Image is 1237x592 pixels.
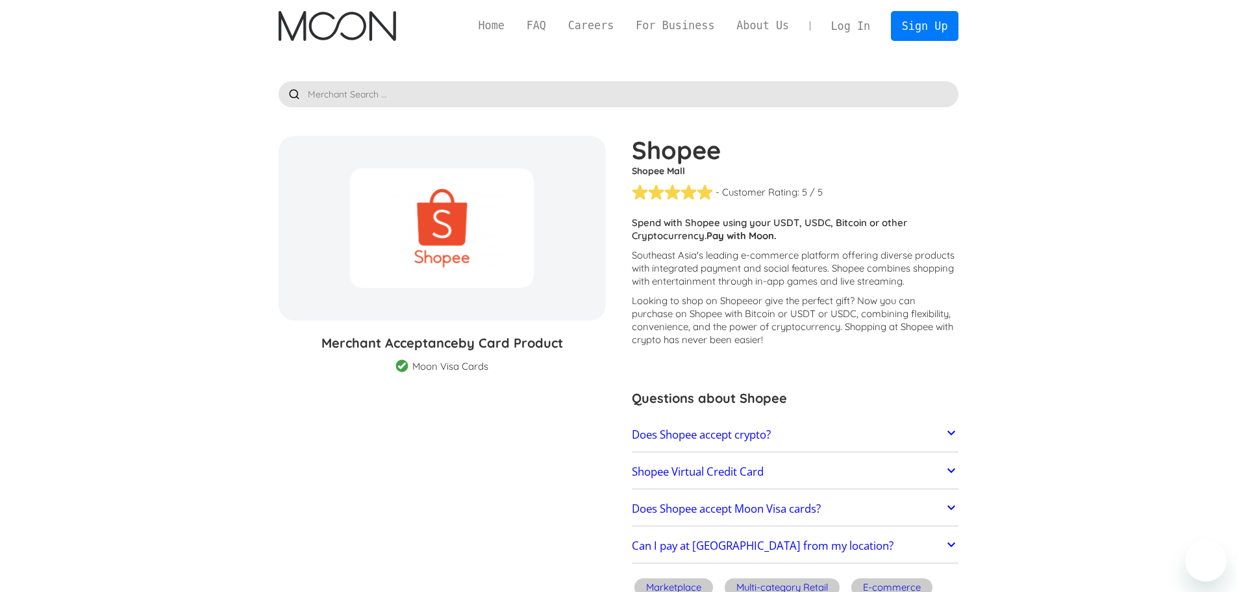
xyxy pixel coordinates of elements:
p: Spend with Shopee using your USDT, USDC, Bitcoin or other Cryptocurrency. [632,216,959,242]
a: FAQ [516,18,557,34]
iframe: 메시징 창을 시작하는 버튼 [1185,540,1227,582]
div: 5 [802,186,807,199]
span: by Card Product [458,335,563,351]
h2: Shopee Virtual Credit Card [632,465,764,478]
a: Sign Up [891,11,958,40]
a: Does Shopee accept Moon Visa cards? [632,495,959,522]
h3: Questions about Shopee [632,389,959,408]
input: Merchant Search ... [279,81,959,107]
a: For Business [625,18,725,34]
div: / 5 [810,186,823,199]
a: Log In [820,12,881,40]
a: Shopee Virtual Credit Card [632,458,959,485]
a: Can I pay at [GEOGRAPHIC_DATA] from my location? [632,533,959,560]
h1: Shopee [632,136,959,164]
a: Does Shopee accept crypto? [632,421,959,448]
a: Careers [557,18,625,34]
img: Moon Logo [279,11,396,41]
a: Home [468,18,516,34]
h2: Does Shopee accept crypto? [632,428,771,441]
h2: Does Shopee accept Moon Visa cards? [632,502,821,515]
strong: Pay with Moon. [706,229,777,242]
p: Looking to shop on Shopee ? Now you can purchase on Shopee with Bitcoin or USDT or USDC, combinin... [632,294,959,346]
div: - Customer Rating: [716,186,799,199]
h5: Shopee Mall [632,164,959,177]
div: Moon Visa Cards [412,360,488,373]
h2: Can I pay at [GEOGRAPHIC_DATA] from my location? [632,539,893,552]
span: or give the perfect gift [753,294,850,307]
p: Southeast Asia's leading e-commerce platform offering diverse products with integrated payment an... [632,249,959,288]
a: About Us [725,18,800,34]
h3: Merchant Acceptance [279,333,606,353]
a: home [279,11,396,41]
